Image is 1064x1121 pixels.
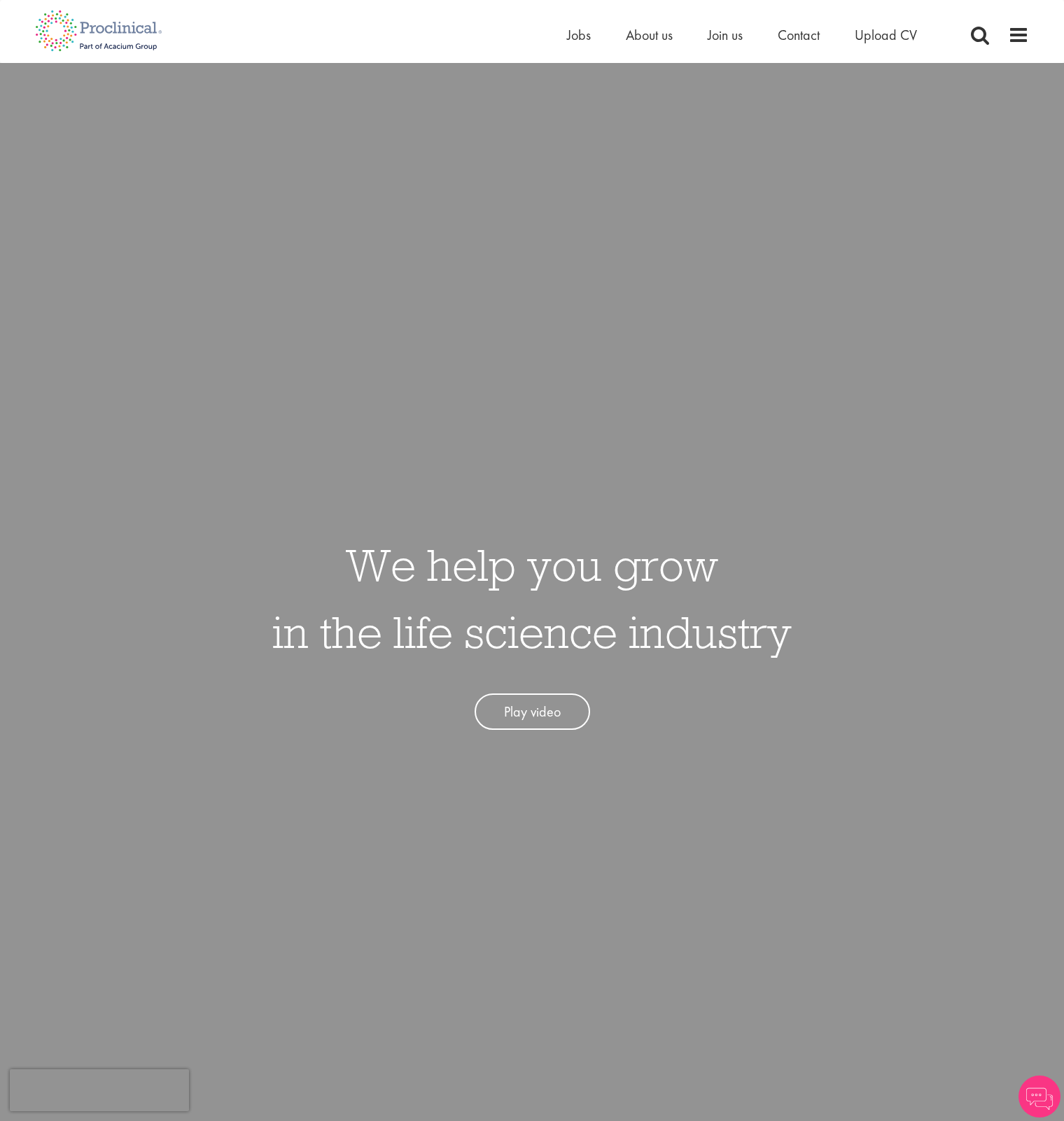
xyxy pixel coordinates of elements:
a: Jobs [567,26,591,44]
a: Contact [778,26,820,44]
a: Join us [708,26,743,44]
h1: We help you grow in the life science industry [272,531,792,665]
a: Play video [475,693,590,731]
img: Chatbot [1018,1076,1060,1118]
a: About us [626,26,673,44]
a: Upload CV [855,26,917,44]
